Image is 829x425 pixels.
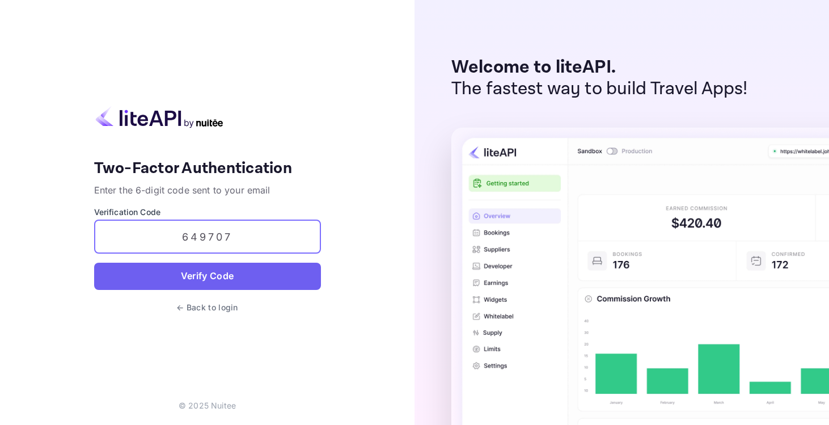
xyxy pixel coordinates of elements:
[451,78,748,100] p: The fastest way to build Travel Apps!
[94,220,321,254] input: Enter 6-digit code
[170,297,245,319] button: ← Back to login
[94,263,321,290] button: Verify Code
[94,159,321,179] h4: Two-Factor Authentication
[179,399,236,411] p: © 2025 Nuitee
[94,106,225,128] img: liteapi
[94,206,321,218] label: Verification Code
[451,57,748,78] p: Welcome to liteAPI.
[94,183,321,197] p: Enter the 6-digit code sent to your email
